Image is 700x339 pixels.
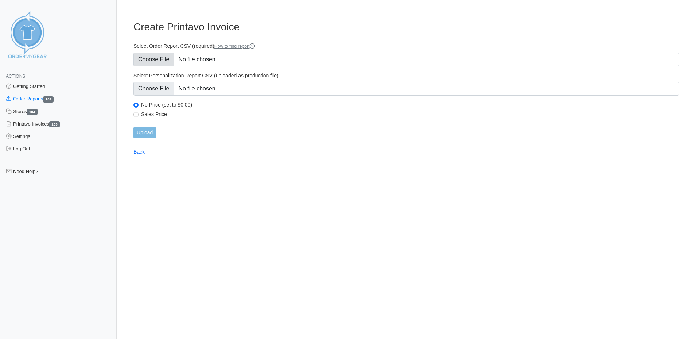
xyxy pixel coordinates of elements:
[133,127,156,138] input: Upload
[133,43,679,50] label: Select Order Report CSV (required)
[133,21,679,33] h3: Create Printavo Invoice
[27,109,38,115] span: 104
[49,121,60,127] span: 105
[133,149,145,155] a: Back
[43,96,54,103] span: 109
[6,74,25,79] span: Actions
[214,44,256,49] a: How to find report
[141,111,679,118] label: Sales Price
[133,72,679,79] label: Select Personalization Report CSV (uploaded as production file)
[141,101,679,108] label: No Price (set to $0.00)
